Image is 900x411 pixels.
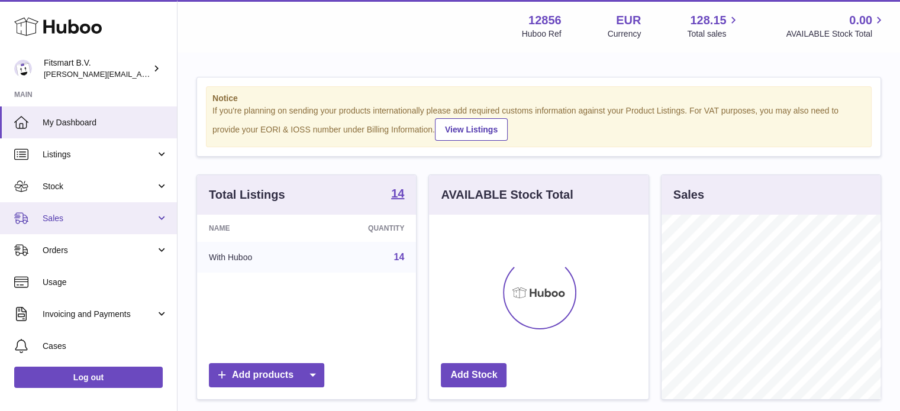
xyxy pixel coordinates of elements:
strong: 12856 [528,12,562,28]
a: 128.15 Total sales [687,12,740,40]
span: Total sales [687,28,740,40]
span: Cases [43,341,168,352]
div: Currency [608,28,641,40]
h3: Sales [673,187,704,203]
span: Invoicing and Payments [43,309,156,320]
strong: 14 [391,187,404,199]
img: jonathan@leaderoo.com [14,60,32,77]
a: 14 [394,252,405,262]
span: Sales [43,213,156,224]
th: Quantity [312,215,416,242]
h3: Total Listings [209,187,285,203]
span: Stock [43,181,156,192]
td: With Huboo [197,242,312,273]
a: View Listings [435,118,508,141]
span: 0.00 [849,12,872,28]
strong: Notice [212,93,865,104]
span: Usage [43,277,168,288]
span: Listings [43,149,156,160]
span: [PERSON_NAME][EMAIL_ADDRESS][DOMAIN_NAME] [44,69,237,79]
span: 128.15 [690,12,726,28]
th: Name [197,215,312,242]
strong: EUR [616,12,641,28]
div: If you're planning on sending your products internationally please add required customs informati... [212,105,865,141]
a: Log out [14,367,163,388]
a: 0.00 AVAILABLE Stock Total [786,12,886,40]
h3: AVAILABLE Stock Total [441,187,573,203]
div: Fitsmart B.V. [44,57,150,80]
span: My Dashboard [43,117,168,128]
a: Add Stock [441,363,507,387]
a: Add products [209,363,324,387]
div: Huboo Ref [522,28,562,40]
span: Orders [43,245,156,256]
a: 14 [391,187,404,202]
span: AVAILABLE Stock Total [786,28,886,40]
